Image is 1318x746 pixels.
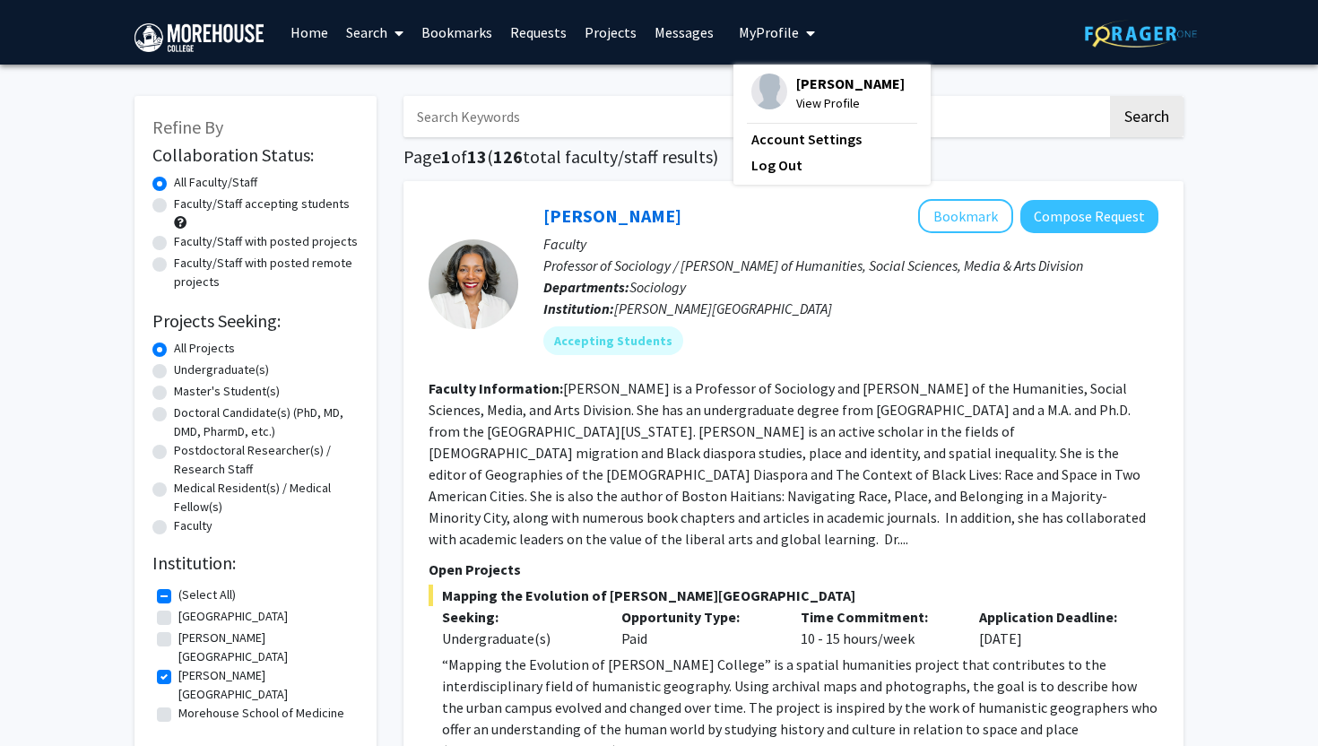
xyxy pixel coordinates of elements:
p: Professor of Sociology / [PERSON_NAME] of Humanities, Social Sciences, Media & Arts Division [543,255,1158,276]
a: Messages [646,1,723,64]
label: All Faculty/Staff [174,173,257,192]
a: Requests [501,1,576,64]
p: Seeking: [442,606,594,628]
button: Compose Request to Regine O. Jackson [1020,200,1158,233]
b: Institution: [543,299,614,317]
span: View Profile [796,93,905,113]
h2: Institution: [152,552,359,574]
div: Paid [608,606,787,649]
span: 126 [493,145,523,168]
label: Undergraduate(s) [174,360,269,379]
a: Account Settings [751,128,913,150]
img: Morehouse College Logo [134,23,264,52]
fg-read-more: [PERSON_NAME] is a Professor of Sociology and [PERSON_NAME] of the Humanities, Social Sciences, M... [429,379,1146,548]
label: Doctoral Candidate(s) (PhD, MD, DMD, PharmD, etc.) [174,403,359,441]
button: Search [1110,96,1184,137]
a: Search [337,1,412,64]
label: (Select All) [178,586,236,604]
div: [DATE] [966,606,1145,649]
span: [PERSON_NAME] [796,74,905,93]
p: Faculty [543,233,1158,255]
span: 1 [441,145,451,168]
iframe: Chat [13,665,76,733]
label: Postdoctoral Researcher(s) / Research Staff [174,441,359,479]
img: Profile Picture [751,74,787,109]
label: Faculty/Staff with posted projects [174,232,358,251]
h1: Page of ( total faculty/staff results) [403,146,1184,168]
b: Faculty Information: [429,379,563,397]
mat-chip: Accepting Students [543,326,683,355]
span: [PERSON_NAME][GEOGRAPHIC_DATA] [614,299,832,317]
a: Log Out [751,154,913,176]
b: Departments: [543,278,629,296]
label: [PERSON_NAME][GEOGRAPHIC_DATA] [178,629,354,666]
span: My Profile [739,23,799,41]
p: Opportunity Type: [621,606,774,628]
h2: Projects Seeking: [152,310,359,332]
span: Mapping the Evolution of [PERSON_NAME][GEOGRAPHIC_DATA] [429,585,1158,606]
div: Profile Picture[PERSON_NAME]View Profile [751,74,905,113]
input: Search Keywords [403,96,1107,137]
p: Time Commitment: [801,606,953,628]
label: Morehouse School of Medicine [178,704,344,723]
div: Undergraduate(s) [442,628,594,649]
p: Application Deadline: [979,606,1132,628]
label: All Projects [174,339,235,358]
a: Home [282,1,337,64]
label: Medical Resident(s) / Medical Fellow(s) [174,479,359,516]
a: Bookmarks [412,1,501,64]
label: Faculty [174,516,212,535]
label: Faculty/Staff accepting students [174,195,350,213]
div: 10 - 15 hours/week [787,606,967,649]
p: Open Projects [429,559,1158,580]
label: [PERSON_NAME][GEOGRAPHIC_DATA] [178,666,354,704]
a: Projects [576,1,646,64]
a: [PERSON_NAME] [543,204,681,227]
label: Faculty/Staff with posted remote projects [174,254,359,291]
h2: Collaboration Status: [152,144,359,166]
span: 13 [467,145,487,168]
span: Refine By [152,116,223,138]
label: [GEOGRAPHIC_DATA] [178,607,288,626]
label: Master's Student(s) [174,382,280,401]
span: Sociology [629,278,686,296]
img: ForagerOne Logo [1085,20,1197,48]
button: Add Regine O. Jackson to Bookmarks [918,199,1013,233]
